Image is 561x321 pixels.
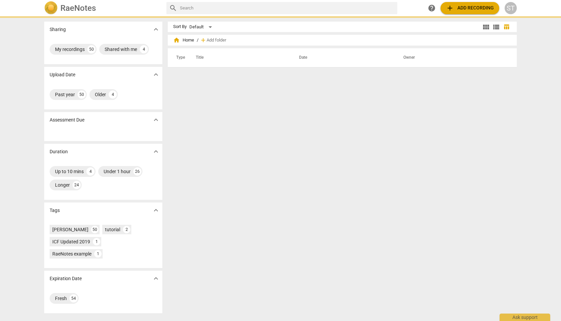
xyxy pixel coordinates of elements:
[73,181,81,189] div: 24
[151,24,161,34] button: Show more
[500,314,550,321] div: Ask support
[151,70,161,80] button: Show more
[94,250,102,258] div: 1
[395,48,510,67] th: Owner
[152,71,160,79] span: expand_more
[105,226,120,233] div: tutorial
[152,116,160,124] span: expand_more
[95,91,106,98] div: Older
[446,4,454,12] span: add
[133,167,141,176] div: 26
[152,274,160,283] span: expand_more
[151,115,161,125] button: Show more
[55,182,70,188] div: Longer
[140,45,148,53] div: 4
[60,3,96,13] h2: RaeNotes
[189,22,214,32] div: Default
[52,238,90,245] div: ICF Updated 2019
[428,4,436,12] span: help
[501,22,511,32] button: Table view
[55,91,75,98] div: Past year
[52,226,88,233] div: [PERSON_NAME]
[481,22,491,32] button: Tile view
[50,71,75,78] p: Upload Date
[503,24,510,30] span: table_chart
[151,205,161,215] button: Show more
[440,2,499,14] button: Upload
[70,294,78,302] div: 54
[173,24,187,29] div: Sort By
[55,295,67,302] div: Fresh
[87,45,96,53] div: 50
[173,37,180,44] span: home
[446,4,494,12] span: Add recording
[50,148,68,155] p: Duration
[52,250,91,257] div: RaeNotes example
[482,23,490,31] span: view_module
[86,167,95,176] div: 4
[55,168,84,175] div: Up to 10 mins
[50,275,82,282] p: Expiration Date
[104,168,131,175] div: Under 1 hour
[492,23,500,31] span: view_list
[180,3,395,14] input: Search
[188,48,291,67] th: Title
[50,26,66,33] p: Sharing
[44,1,58,15] img: Logo
[151,146,161,157] button: Show more
[152,206,160,214] span: expand_more
[426,2,438,14] a: Help
[491,22,501,32] button: List view
[207,38,226,43] span: Add folder
[91,226,99,233] div: 50
[93,238,100,245] div: 1
[50,207,60,214] p: Tags
[171,48,188,67] th: Type
[152,25,160,33] span: expand_more
[152,148,160,156] span: expand_more
[105,46,137,53] div: Shared with me
[50,116,84,124] p: Assessment Due
[123,226,130,233] div: 2
[109,90,117,99] div: 4
[200,37,207,44] span: add
[55,46,85,53] div: My recordings
[173,37,194,44] span: Home
[505,2,517,14] button: ST
[197,38,198,43] span: /
[291,48,395,67] th: Date
[44,1,161,15] a: LogoRaeNotes
[78,90,86,99] div: 50
[169,4,177,12] span: search
[151,273,161,284] button: Show more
